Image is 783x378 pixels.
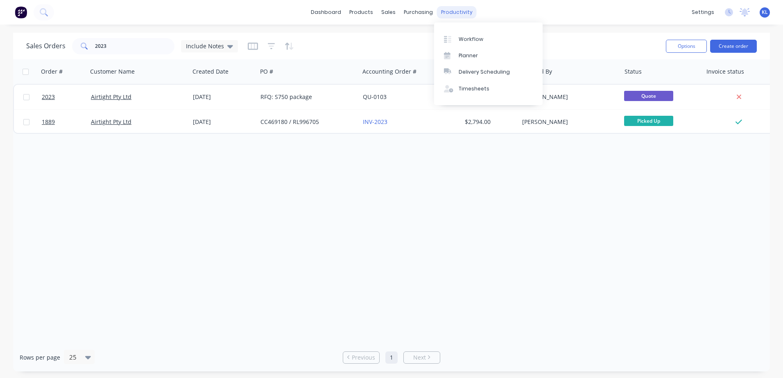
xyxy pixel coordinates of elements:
[404,353,440,362] a: Next page
[91,118,131,126] a: Airtight Pty Ltd
[42,85,91,109] a: 2023
[762,9,768,16] span: KL
[624,116,673,126] span: Picked Up
[307,6,345,18] a: dashboard
[437,6,477,18] div: productivity
[260,118,351,126] div: CC469180 / RL996705
[624,91,673,101] span: Quote
[459,68,510,76] div: Delivery Scheduling
[522,93,613,101] div: [PERSON_NAME]
[90,67,135,76] div: Customer Name
[459,52,478,59] div: Planner
[688,6,718,18] div: settings
[459,85,489,92] div: Timesheets
[362,67,416,76] div: Accounting Order #
[434,64,543,80] a: Delivery Scheduling
[192,67,229,76] div: Created Date
[385,351,398,364] a: Page 1 is your current page
[434,31,543,47] a: Workflow
[193,93,254,101] div: [DATE]
[186,42,224,50] span: Include Notes
[345,6,377,18] div: products
[95,38,175,54] input: Search...
[260,67,273,76] div: PO #
[20,353,60,362] span: Rows per page
[26,42,66,50] h1: Sales Orders
[377,6,400,18] div: sales
[666,40,707,53] button: Options
[260,93,351,101] div: RFQ: S750 package
[91,93,131,101] a: Airtight Pty Ltd
[15,6,27,18] img: Factory
[343,353,379,362] a: Previous page
[42,110,91,134] a: 1889
[42,118,55,126] span: 1889
[465,118,513,126] div: $2,794.00
[400,6,437,18] div: purchasing
[706,67,744,76] div: Invoice status
[339,351,444,364] ul: Pagination
[710,40,757,53] button: Create order
[459,36,483,43] div: Workflow
[41,67,63,76] div: Order #
[363,118,387,126] a: INV-2023
[522,118,613,126] div: [PERSON_NAME]
[363,93,387,101] a: QU-0103
[352,353,375,362] span: Previous
[434,81,543,97] a: Timesheets
[434,47,543,64] a: Planner
[193,118,254,126] div: [DATE]
[413,353,426,362] span: Next
[42,93,55,101] span: 2023
[625,67,642,76] div: Status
